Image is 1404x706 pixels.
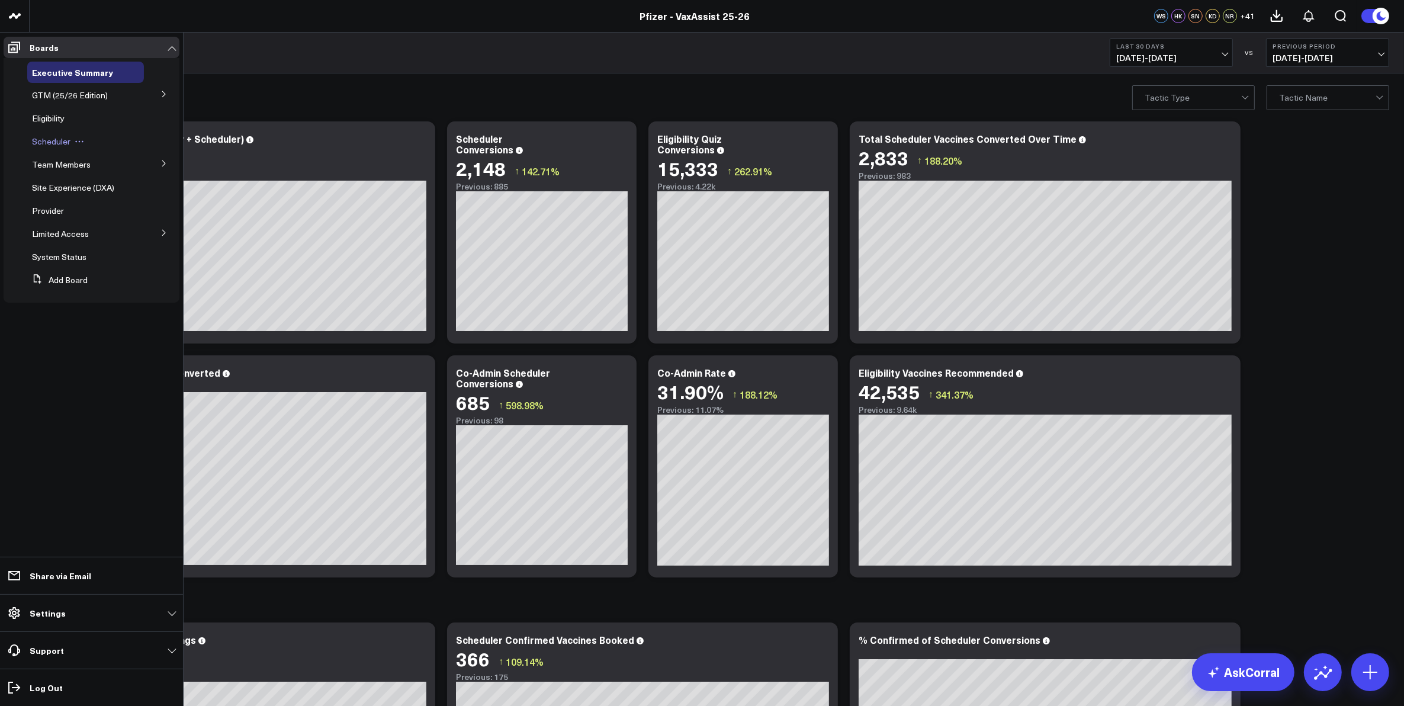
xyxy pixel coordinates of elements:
[1273,43,1383,50] b: Previous Period
[1223,9,1237,23] div: NR
[456,391,490,413] div: 685
[32,89,108,101] span: GTM (25/26 Edition)
[1110,38,1233,67] button: Last 30 Days[DATE]-[DATE]
[456,633,634,646] div: Scheduler Confirmed Vaccines Booked
[499,654,503,669] span: ↑
[32,205,64,216] span: Provider
[917,153,922,168] span: ↑
[1154,9,1168,23] div: WS
[32,183,114,192] a: Site Experience (DXA)
[859,366,1014,379] div: Eligibility Vaccines Recommended
[657,132,722,156] div: Eligibility Quiz Conversions
[732,387,737,402] span: ↑
[640,9,750,23] a: Pfizer - VaxAssist 25-26
[32,229,89,239] a: Limited Access
[928,387,933,402] span: ↑
[936,388,974,401] span: 341.37%
[657,158,718,179] div: 15,333
[53,171,426,181] div: Previous: 5.11k
[859,132,1077,145] div: Total Scheduler Vaccines Converted Over Time
[859,633,1040,646] div: % Confirmed of Scheduler Conversions
[522,165,560,178] span: 142.71%
[506,399,544,412] span: 598.98%
[859,171,1232,181] div: Previous: 983
[859,405,1232,415] div: Previous: 9.64k
[32,66,113,78] span: Executive Summary
[30,646,64,655] p: Support
[456,416,628,425] div: Previous: 98
[32,206,64,216] a: Provider
[1171,9,1185,23] div: HK
[859,147,908,168] div: 2,833
[32,182,114,193] span: Site Experience (DXA)
[32,159,91,170] span: Team Members
[32,68,113,77] a: Executive Summary
[740,388,777,401] span: 188.12%
[657,381,724,402] div: 31.90%
[456,366,550,390] div: Co-Admin Scheduler Conversions
[32,91,108,100] a: GTM (25/26 Edition)
[727,163,732,179] span: ↑
[1116,53,1226,63] span: [DATE] - [DATE]
[32,113,65,124] span: Eligibility
[456,158,506,179] div: 2,148
[32,114,65,123] a: Eligibility
[1192,653,1294,691] a: AskCorral
[657,366,726,379] div: Co-Admin Rate
[27,269,88,291] button: Add Board
[32,251,86,262] span: System Status
[1116,43,1226,50] b: Last 30 Days
[1273,53,1383,63] span: [DATE] - [DATE]
[924,154,962,167] span: 188.20%
[657,405,829,415] div: Previous: 11.07%
[499,397,503,413] span: ↑
[1240,12,1255,20] span: + 41
[30,571,91,580] p: Share via Email
[32,160,91,169] a: Team Members
[30,43,59,52] p: Boards
[1240,9,1255,23] button: +41
[4,677,179,698] a: Log Out
[456,132,513,156] div: Scheduler Conversions
[32,136,70,147] span: Scheduler
[32,228,89,239] span: Limited Access
[30,608,66,618] p: Settings
[515,163,519,179] span: ↑
[53,672,426,682] div: Previous: 154
[734,165,772,178] span: 262.91%
[859,381,920,402] div: 42,535
[506,655,544,668] span: 109.14%
[32,137,70,146] a: Scheduler
[32,252,86,262] a: System Status
[456,672,829,682] div: Previous: 175
[456,648,490,669] div: 366
[1206,9,1220,23] div: KD
[1266,38,1389,67] button: Previous Period[DATE]-[DATE]
[657,182,829,191] div: Previous: 4.22k
[1239,49,1260,56] div: VS
[456,182,628,191] div: Previous: 885
[1188,9,1203,23] div: SN
[30,683,63,692] p: Log Out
